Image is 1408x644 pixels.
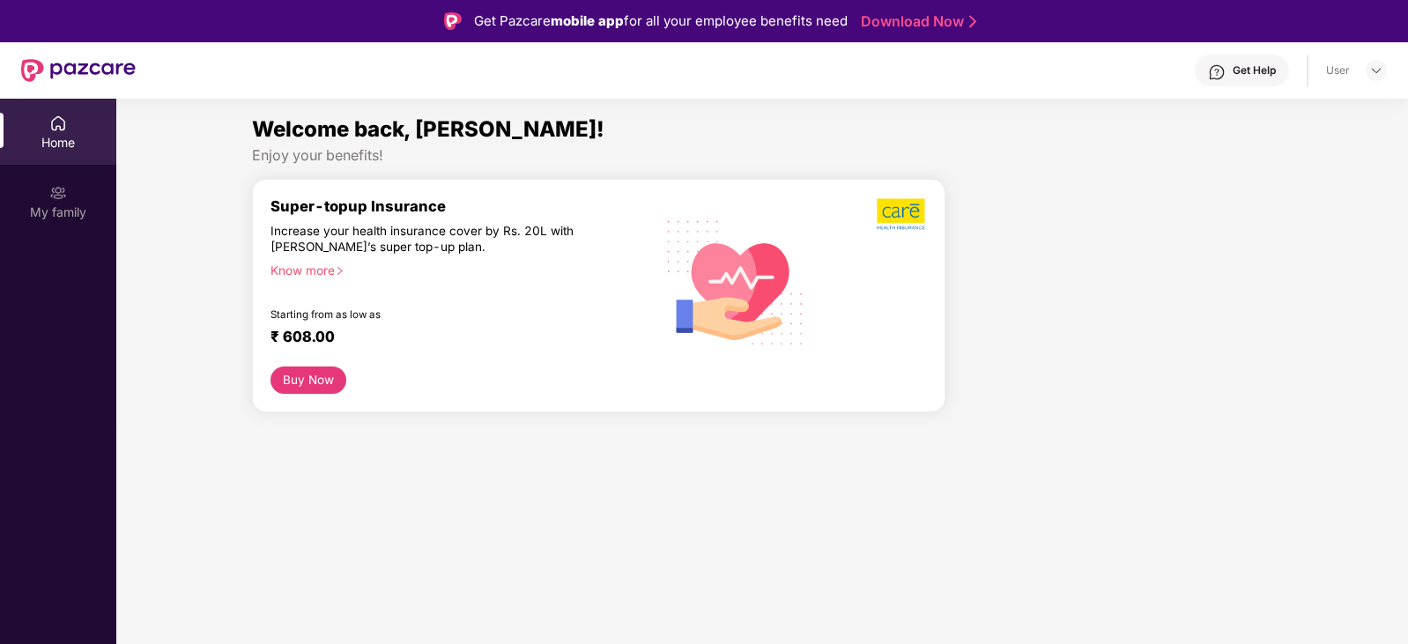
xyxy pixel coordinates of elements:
img: svg+xml;base64,PHN2ZyBpZD0iSG9tZSIgeG1sbnM9Imh0dHA6Ly93d3cudzMub3JnLzIwMDAvc3ZnIiB3aWR0aD0iMjAiIG... [49,115,67,132]
img: svg+xml;base64,PHN2ZyB4bWxucz0iaHR0cDovL3d3dy53My5vcmcvMjAwMC9zdmciIHhtbG5zOnhsaW5rPSJodHRwOi8vd3... [654,198,818,365]
img: svg+xml;base64,PHN2ZyBpZD0iSGVscC0zMngzMiIgeG1sbnM9Imh0dHA6Ly93d3cudzMub3JnLzIwMDAvc3ZnIiB3aWR0aD... [1208,63,1226,81]
img: svg+xml;base64,PHN2ZyBpZD0iRHJvcGRvd24tMzJ4MzIiIHhtbG5zPSJodHRwOi8vd3d3LnczLm9yZy8yMDAwL3N2ZyIgd2... [1369,63,1383,78]
a: Download Now [861,12,971,31]
img: Stroke [969,12,976,31]
div: Starting from as low as [270,308,578,321]
div: User [1326,63,1350,78]
img: b5dec4f62d2307b9de63beb79f102df3.png [877,197,927,231]
div: Enjoy your benefits! [252,146,1271,165]
span: Welcome back, [PERSON_NAME]! [252,116,604,142]
button: Buy Now [270,366,345,394]
div: ₹ 608.00 [270,328,635,349]
strong: mobile app [551,12,624,29]
div: Know more [270,263,642,275]
div: Super-topup Insurance [270,197,653,215]
img: svg+xml;base64,PHN2ZyB3aWR0aD0iMjAiIGhlaWdodD0iMjAiIHZpZXdCb3g9IjAgMCAyMCAyMCIgZmlsbD0ibm9uZSIgeG... [49,184,67,202]
div: Get Pazcare for all your employee benefits need [474,11,848,32]
span: right [335,266,345,276]
img: Logo [444,12,462,30]
div: Get Help [1233,63,1276,78]
img: New Pazcare Logo [21,59,136,82]
div: Increase your health insurance cover by Rs. 20L with [PERSON_NAME]’s super top-up plan. [270,223,577,255]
